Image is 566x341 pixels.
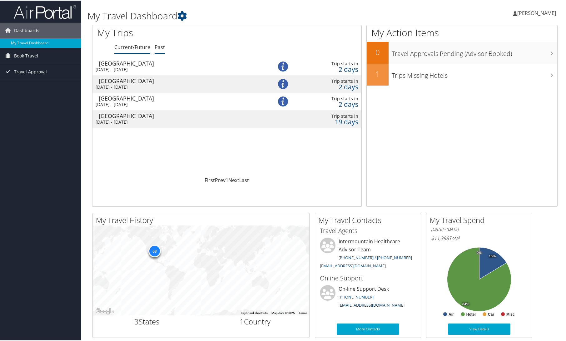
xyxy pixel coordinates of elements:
[299,311,307,314] a: Terms (opens in new tab)
[367,63,557,85] a: 1Trips Missing Hotels
[367,41,557,63] a: 0Travel Approvals Pending (Advisor Booked)
[96,119,258,124] div: [DATE] - [DATE]
[462,302,469,305] tspan: 84%
[431,234,527,241] h6: Total
[320,262,386,268] a: [EMAIL_ADDRESS][DOMAIN_NAME]
[99,60,261,66] div: [GEOGRAPHIC_DATA]
[99,112,261,118] div: [GEOGRAPHIC_DATA]
[449,312,454,316] text: Air
[392,46,557,57] h3: Travel Approvals Pending (Advisor Booked)
[318,214,421,225] h2: My Travel Contacts
[488,312,494,316] text: Car
[278,96,288,106] img: alert-flat-solid-info.png
[205,176,215,183] a: First
[317,237,419,270] li: Intermountain Healthcare Advisor Team
[215,176,226,183] a: Prev
[431,226,527,232] h6: [DATE] - [DATE]
[278,78,288,88] img: alert-flat-solid-info.png
[466,312,476,316] text: Hotel
[14,63,47,79] span: Travel Approval
[303,113,358,118] div: Trip starts in
[94,307,115,315] a: Open this area in Google Maps (opens a new window)
[134,316,139,326] span: 3
[303,60,358,66] div: Trip starts in
[94,307,115,315] img: Google
[148,244,161,257] div: 68
[97,316,196,326] h2: States
[278,61,288,71] img: alert-flat-solid-info.png
[513,3,562,22] a: [PERSON_NAME]
[489,254,496,258] tspan: 16%
[96,101,258,107] div: [DATE] - [DATE]
[228,176,239,183] a: Next
[429,214,532,225] h2: My Travel Spend
[303,101,358,106] div: 2 days
[448,323,510,334] a: View Details
[506,312,515,316] text: Misc
[320,273,416,282] h3: Online Support
[99,95,261,101] div: [GEOGRAPHIC_DATA]
[87,9,404,22] h1: My Travel Dashboard
[337,323,399,334] a: More Contacts
[239,176,249,183] a: Last
[303,118,358,124] div: 19 days
[339,302,405,307] a: [EMAIL_ADDRESS][DOMAIN_NAME]
[477,250,482,254] tspan: 0%
[114,43,150,50] a: Current/Future
[14,47,38,63] span: Book Travel
[96,84,258,89] div: [DATE] - [DATE]
[431,234,449,241] span: $11,398
[271,311,295,314] span: Map data ©2025
[241,310,268,315] button: Keyboard shortcuts
[226,176,228,183] a: 1
[303,66,358,72] div: 2 days
[303,78,358,83] div: Trip starts in
[96,214,309,225] h2: My Travel History
[96,66,258,72] div: [DATE] - [DATE]
[392,67,557,79] h3: Trips Missing Hotels
[339,254,412,260] a: [PHONE_NUMBER] / [PHONE_NUMBER]
[367,68,389,79] h2: 1
[303,95,358,101] div: Trip starts in
[339,294,374,299] a: [PHONE_NUMBER]
[367,46,389,57] h2: 0
[240,316,244,326] span: 1
[367,26,557,39] h1: My Action Items
[317,284,419,310] li: On-line Support Desk
[14,4,76,19] img: airportal-logo.png
[517,9,556,16] span: [PERSON_NAME]
[14,22,39,38] span: Dashboards
[155,43,165,50] a: Past
[303,83,358,89] div: 2 days
[99,77,261,83] div: [GEOGRAPHIC_DATA]
[97,26,245,39] h1: My Trips
[320,226,416,235] h3: Travel Agents
[206,316,305,326] h2: Country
